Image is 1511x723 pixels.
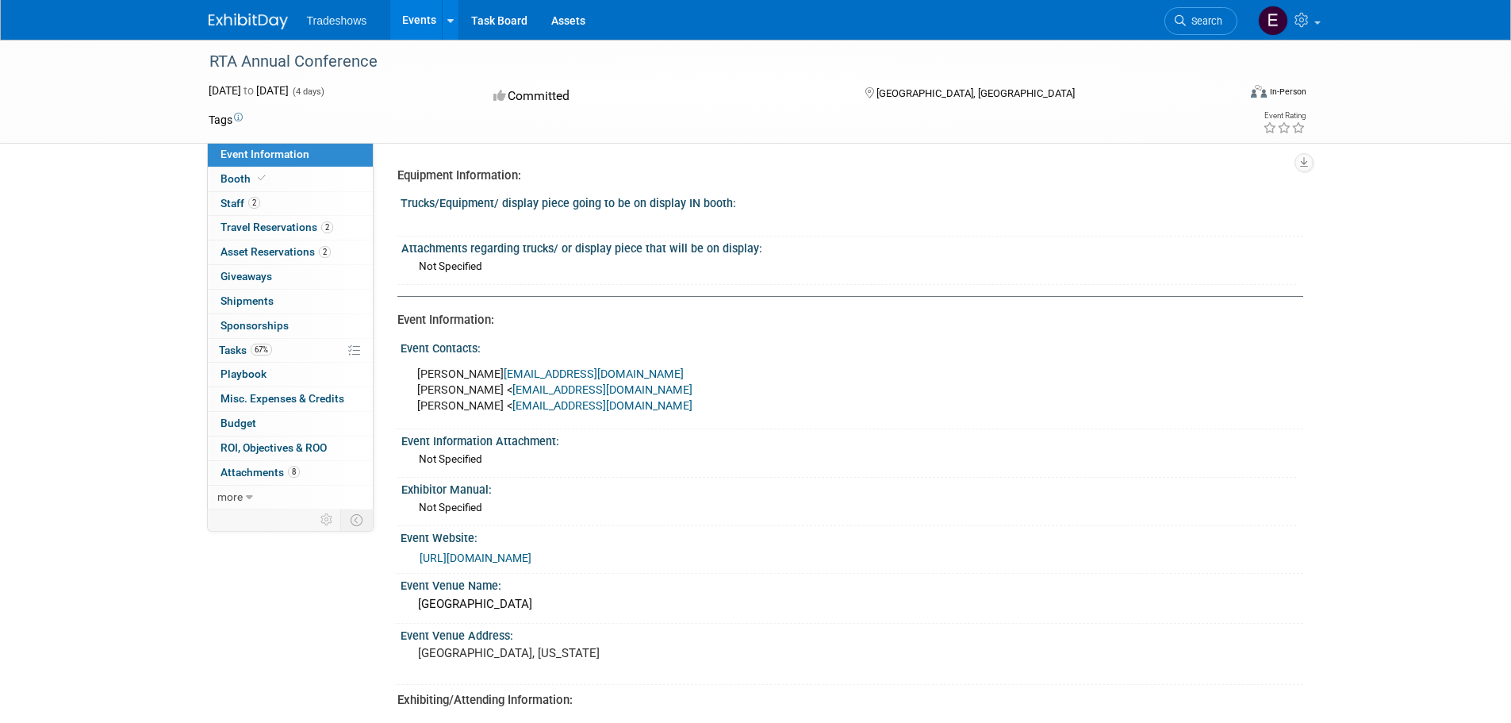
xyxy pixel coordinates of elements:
[209,112,243,128] td: Tags
[1263,112,1306,120] div: Event Rating
[208,314,373,338] a: Sponsorships
[221,367,267,380] span: Playbook
[208,192,373,216] a: Staff2
[340,510,373,530] td: Toggle Event Tabs
[419,452,1290,467] div: Not Specified
[221,148,309,160] span: Event Information
[397,167,1291,184] div: Equipment Information:
[204,48,1214,76] div: RTA Annual Conference
[420,552,531,564] a: [URL][DOMAIN_NAME]
[241,84,256,97] span: to
[208,143,373,167] a: Event Information
[401,237,1296,256] div: Attachments regarding trucks/ or display piece that will be on display:
[313,510,341,530] td: Personalize Event Tab Strip
[209,84,289,97] span: [DATE] [DATE]
[208,461,373,485] a: Attachments8
[397,312,1291,329] div: Event Information:
[221,294,274,307] span: Shipments
[401,478,1296,498] div: Exhibitor Manual:
[512,383,692,397] a: [EMAIL_ADDRESS][DOMAIN_NAME]
[208,290,373,313] a: Shipments
[221,417,256,429] span: Budget
[221,466,300,479] span: Attachments
[208,486,373,510] a: more
[221,392,344,405] span: Misc. Expenses & Credits
[412,592,1291,617] div: [GEOGRAPHIC_DATA]
[219,344,272,356] span: Tasks
[1186,15,1222,27] span: Search
[217,490,243,503] span: more
[419,500,1290,515] div: Not Specified
[401,624,1303,644] div: Event Venue Address:
[1269,86,1306,98] div: In-Person
[221,319,289,332] span: Sponsorships
[489,83,839,110] div: Committed
[307,14,367,27] span: Tradeshows
[208,436,373,460] a: ROI, Objectives & ROO
[419,259,1290,274] div: Not Specified
[401,337,1303,356] div: Event Contacts:
[221,221,333,233] span: Travel Reservations
[1258,6,1288,36] img: Eric McAlexander
[319,246,331,258] span: 2
[1164,7,1237,35] a: Search
[209,13,288,29] img: ExhibitDay
[504,367,684,381] a: [EMAIL_ADDRESS][DOMAIN_NAME]
[251,344,272,356] span: 67%
[512,399,692,413] a: [EMAIL_ADDRESS][DOMAIN_NAME]
[876,87,1075,99] span: [GEOGRAPHIC_DATA], [GEOGRAPHIC_DATA]
[208,265,373,289] a: Giveaways
[221,197,260,210] span: Staff
[258,174,266,183] i: Booth reservation complete
[208,240,373,264] a: Asset Reservations2
[208,339,373,363] a: Tasks67%
[401,429,1296,449] div: Event Information Attachment:
[1251,85,1267,98] img: Format-Inperson.png
[401,191,1303,211] div: Trucks/Equipment/ display piece going to be on display IN booth:
[221,172,269,185] span: Booth
[406,359,1127,422] div: [PERSON_NAME] [PERSON_NAME] < [PERSON_NAME] <
[291,87,324,97] span: (4 days)
[401,574,1303,594] div: Event Venue Name:
[288,466,300,478] span: 8
[321,221,333,233] span: 2
[208,412,373,436] a: Budget
[208,363,373,386] a: Playbook
[208,167,373,191] a: Booth
[221,270,272,283] span: Giveaways
[208,216,373,240] a: Travel Reservations2
[1144,83,1307,106] div: Event Format
[221,441,327,454] span: ROI, Objectives & ROO
[208,387,373,411] a: Misc. Expenses & Credits
[248,197,260,209] span: 2
[401,526,1303,546] div: Event Website:
[418,646,759,660] pre: [GEOGRAPHIC_DATA], [US_STATE]
[397,692,1291,709] div: Exhibiting/Attending Information:
[221,245,331,258] span: Asset Reservations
